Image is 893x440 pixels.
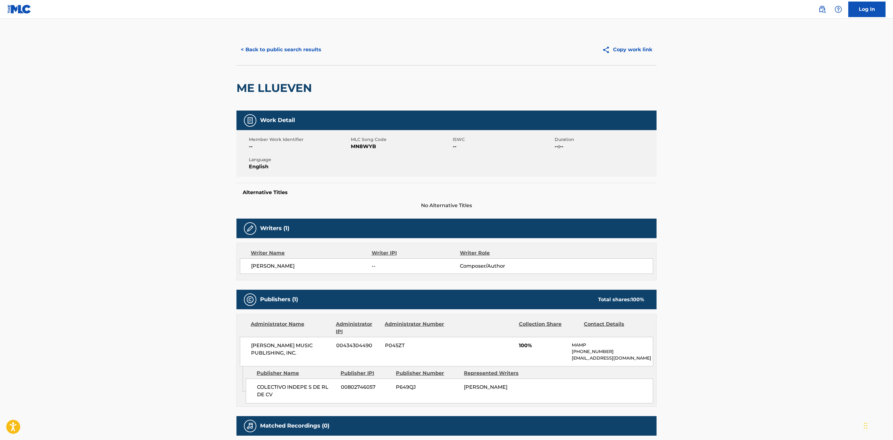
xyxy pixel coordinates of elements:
[864,416,868,435] div: Arrastrar
[372,262,460,270] span: --
[243,189,650,196] h5: Alternative Titles
[464,370,527,377] div: Represented Writers
[862,410,893,440] div: Widget de chat
[385,342,445,349] span: P045ZT
[246,225,254,232] img: Writers
[598,296,644,303] div: Total shares:
[336,342,380,349] span: 00434304490
[832,3,845,16] div: Help
[257,370,336,377] div: Publisher Name
[249,163,349,170] span: English
[260,225,289,232] h5: Writers (1)
[816,3,828,16] a: Public Search
[336,320,380,335] div: Administrator IPI
[260,422,329,429] h5: Matched Recordings (0)
[372,249,460,257] div: Writer IPI
[519,320,579,335] div: Collection Share
[246,296,254,303] img: Publishers
[236,42,326,57] button: < Back to public search results
[519,342,567,349] span: 100%
[584,320,644,335] div: Contact Details
[251,249,372,257] div: Writer Name
[246,117,254,124] img: Work Detail
[555,136,655,143] span: Duration
[572,348,653,355] p: [PHONE_NUMBER]
[7,5,31,14] img: MLC Logo
[598,42,657,57] button: Copy work link
[385,320,445,335] div: Administrator Number
[251,320,331,335] div: Administrator Name
[396,383,459,391] span: P649QJ
[260,117,295,124] h5: Work Detail
[251,342,332,357] span: [PERSON_NAME] MUSIC PUBLISHING, INC.
[249,143,349,150] span: --
[453,136,553,143] span: ISWC
[555,143,655,150] span: --:--
[862,410,893,440] iframe: Chat Widget
[246,422,254,430] img: Matched Recordings
[464,384,507,390] span: [PERSON_NAME]
[848,2,886,17] a: Log In
[257,383,336,398] span: COLECTIVO INDEPE S DE RL DE CV
[631,297,644,302] span: 100 %
[453,143,553,150] span: --
[460,249,540,257] div: Writer Role
[351,143,451,150] span: MN8WYB
[602,46,613,54] img: Copy work link
[251,262,372,270] span: [PERSON_NAME]
[351,136,451,143] span: MLC Song Code
[572,355,653,361] p: [EMAIL_ADDRESS][DOMAIN_NAME]
[236,81,315,95] h2: ME LLUEVEN
[341,383,391,391] span: 00802746057
[260,296,298,303] h5: Publishers (1)
[396,370,459,377] div: Publisher Number
[835,6,842,13] img: help
[460,262,540,270] span: Composer/Author
[236,202,657,209] span: No Alternative Titles
[572,342,653,348] p: MAMP
[818,6,826,13] img: search
[249,156,349,163] span: Language
[249,136,349,143] span: Member Work Identifier
[341,370,391,377] div: Publisher IPI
